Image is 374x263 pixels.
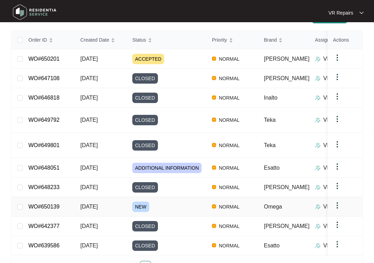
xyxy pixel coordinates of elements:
span: NORMAL [216,222,242,230]
span: CLOSED [132,182,158,193]
span: NEW [132,202,149,212]
img: Vercel Logo [212,118,216,122]
img: dropdown arrow [333,140,341,149]
span: Inalto [264,95,277,101]
img: Assigner Icon [315,165,321,171]
p: VR Repairs [323,203,352,211]
img: Vercel Logo [212,76,216,80]
img: dropdown arrow [333,162,341,171]
th: Order ID [23,31,75,49]
p: VR Repairs [323,183,352,192]
span: CLOSED [132,140,158,151]
a: WO#650201 [28,56,60,62]
th: Brand [258,31,310,49]
img: residentia service logo [10,2,59,23]
img: Assigner Icon [315,204,321,210]
span: NORMAL [216,74,242,83]
img: dropdown arrow [359,11,364,15]
span: Teka [264,142,276,148]
a: WO#639586 [28,243,60,248]
img: Assigner Icon [315,223,321,229]
a: WO#647108 [28,75,60,81]
img: Vercel Logo [212,224,216,228]
img: Assigner Icon [315,143,321,148]
img: Vercel Logo [212,185,216,189]
p: VR Repairs [323,116,352,124]
img: Vercel Logo [212,143,216,147]
span: CLOSED [132,93,158,103]
th: Actions [328,31,362,49]
span: Priority [212,36,227,44]
img: dropdown arrow [333,201,341,210]
span: NORMAL [216,241,242,250]
span: Omega [264,204,282,210]
img: Assigner Icon [315,117,321,123]
span: [PERSON_NAME] [264,184,310,190]
span: [DATE] [80,165,98,171]
img: Assigner Icon [315,56,321,62]
img: Assigner Icon [315,95,321,101]
span: Teka [264,117,276,123]
span: [DATE] [80,204,98,210]
img: Assigner Icon [315,185,321,190]
span: NORMAL [216,116,242,124]
span: NORMAL [216,94,242,102]
span: [PERSON_NAME] [264,223,310,229]
span: NORMAL [216,141,242,150]
span: [DATE] [80,75,98,81]
span: Assignee [315,36,335,44]
span: [DATE] [80,223,98,229]
p: VR Repairs [323,94,352,102]
img: Vercel Logo [212,166,216,170]
span: [DATE] [80,56,98,62]
span: NORMAL [216,203,242,211]
span: [DATE] [80,243,98,248]
span: Status [132,36,146,44]
span: [DATE] [80,142,98,148]
img: dropdown arrow [333,221,341,229]
img: dropdown arrow [333,73,341,81]
a: WO#648051 [28,165,60,171]
img: Vercel Logo [212,243,216,247]
span: Created Date [80,36,109,44]
span: [DATE] [80,95,98,101]
img: dropdown arrow [333,115,341,123]
span: [PERSON_NAME] [264,75,310,81]
span: NORMAL [216,183,242,192]
p: VR Repairs [323,55,352,63]
span: [DATE] [80,117,98,123]
img: Vercel Logo [212,57,216,61]
p: VR Repairs [323,241,352,250]
p: VR Repairs [323,141,352,150]
img: dropdown arrow [333,240,341,248]
img: dropdown arrow [333,53,341,62]
a: WO#648233 [28,184,60,190]
p: VR Repairs [323,164,352,172]
a: WO#649792 [28,117,60,123]
span: [DATE] [80,184,98,190]
img: Assigner Icon [315,243,321,248]
span: Esatto [264,243,279,248]
span: NORMAL [216,55,242,63]
span: CLOSED [132,240,158,251]
span: [PERSON_NAME] [264,56,310,62]
span: CLOSED [132,221,158,231]
img: Vercel Logo [212,204,216,209]
span: CLOSED [132,73,158,84]
span: Brand [264,36,277,44]
img: Assigner Icon [315,76,321,81]
a: WO#646818 [28,95,60,101]
a: WO#649801 [28,142,60,148]
span: CLOSED [132,115,158,125]
th: Status [127,31,206,49]
p: VR Repairs [328,9,353,16]
img: Vercel Logo [212,95,216,100]
th: Created Date [75,31,127,49]
span: ACCEPTED [132,54,164,64]
a: WO#650139 [28,204,60,210]
img: dropdown arrow [333,182,341,190]
img: dropdown arrow [333,92,341,101]
p: VR Repairs [323,74,352,83]
span: Esatto [264,165,279,171]
th: Priority [206,31,258,49]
